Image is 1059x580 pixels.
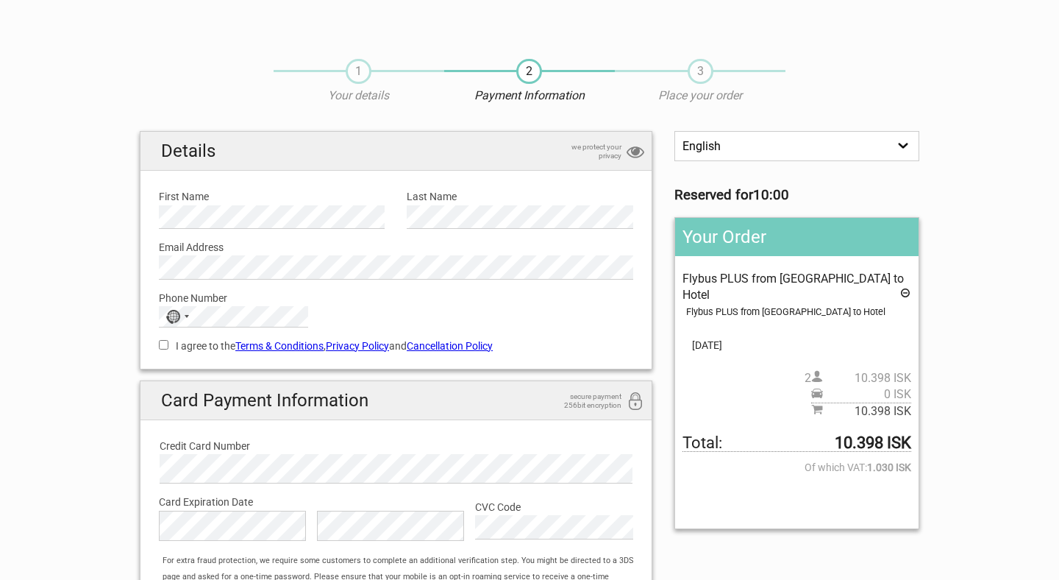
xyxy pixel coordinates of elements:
label: Card Expiration Date [159,494,633,510]
label: Last Name [407,188,632,205]
strong: 10.398 ISK [835,435,911,451]
i: 256bit encryption [627,392,644,412]
span: 2 person(s) [805,370,911,386]
h2: Details [140,132,652,171]
span: 10.398 ISK [823,403,911,420]
a: Cancellation Policy [407,340,493,352]
label: I agree to the , and [159,338,633,354]
span: we protect your privacy [548,143,621,160]
a: Privacy Policy [326,340,389,352]
label: Phone Number [159,290,633,306]
strong: 1.030 ISK [867,459,911,475]
p: Place your order [615,88,785,104]
span: [DATE] [682,337,911,353]
p: Your details [274,88,444,104]
label: CVC Code [475,499,633,515]
span: 0 ISK [823,386,911,403]
span: 10.398 ISK [823,370,911,386]
span: Pickup price [811,386,911,403]
a: Terms & Conditions [235,340,324,352]
button: Selected country [160,307,196,326]
div: Flybus PLUS from [GEOGRAPHIC_DATA] to Hotel [686,304,911,320]
span: Flybus PLUS from [GEOGRAPHIC_DATA] to Hotel [682,272,904,302]
span: 3 [688,59,713,84]
h2: Card Payment Information [140,381,652,420]
h3: Reserved for [674,187,919,203]
h2: Your Order [675,218,919,256]
label: Email Address [159,239,633,255]
span: secure payment 256bit encryption [548,392,621,410]
span: Total to be paid [682,435,911,452]
span: Subtotal [811,403,911,420]
span: 2 [516,59,542,84]
strong: 10:00 [753,187,789,203]
i: privacy protection [627,143,644,163]
span: 1 [346,59,371,84]
label: Credit Card Number [160,438,632,454]
label: First Name [159,188,385,205]
p: Payment Information [444,88,615,104]
span: Of which VAT: [682,459,911,475]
